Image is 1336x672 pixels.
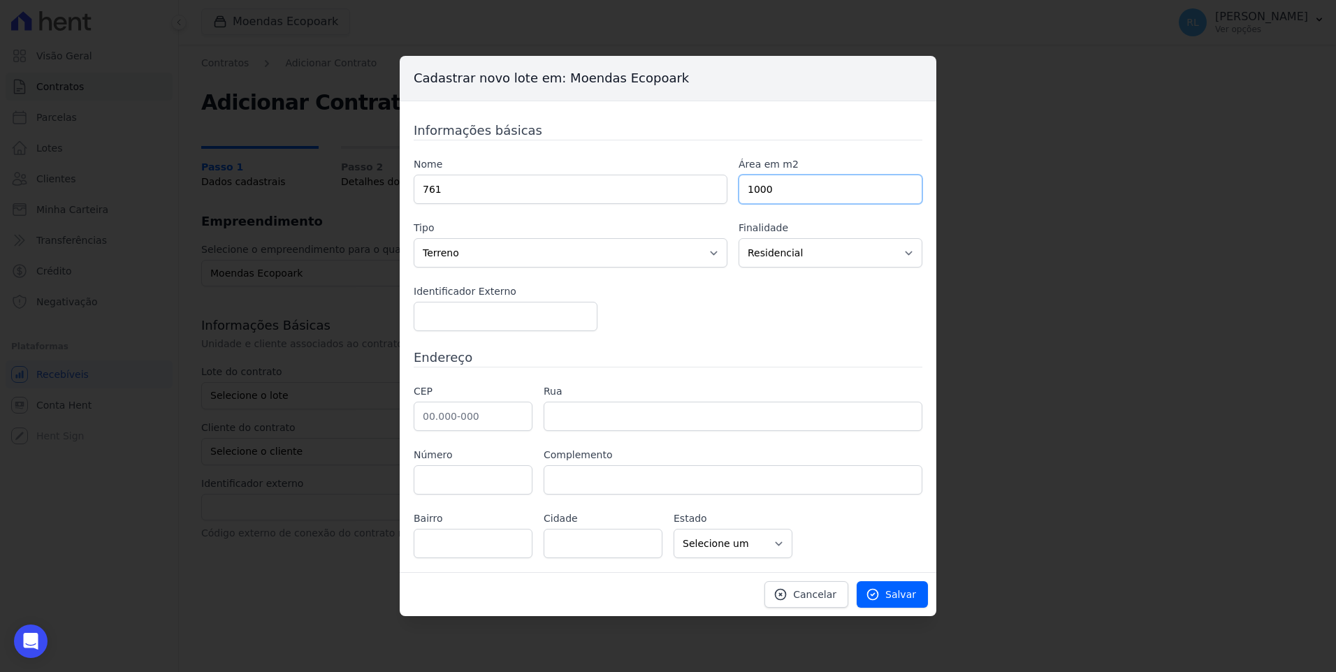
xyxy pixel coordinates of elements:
[544,384,922,399] label: Rua
[544,511,662,526] label: Cidade
[544,448,922,462] label: Complemento
[674,511,792,526] label: Estado
[414,284,597,299] label: Identificador Externo
[14,624,48,658] div: Open Intercom Messenger
[414,448,532,462] label: Número
[414,384,532,399] label: CEP
[739,221,922,235] label: Finalidade
[400,56,936,101] h3: Cadastrar novo lote em: Moendas Ecopoark
[414,402,532,431] input: 00.000-000
[793,587,836,601] span: Cancelar
[739,157,922,172] label: Área em m2
[414,121,922,140] h3: Informações básicas
[414,157,727,172] label: Nome
[414,511,532,526] label: Bairro
[414,348,922,367] h3: Endereço
[414,221,727,235] label: Tipo
[857,581,928,608] a: Salvar
[764,581,848,608] a: Cancelar
[885,587,916,601] span: Salvar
